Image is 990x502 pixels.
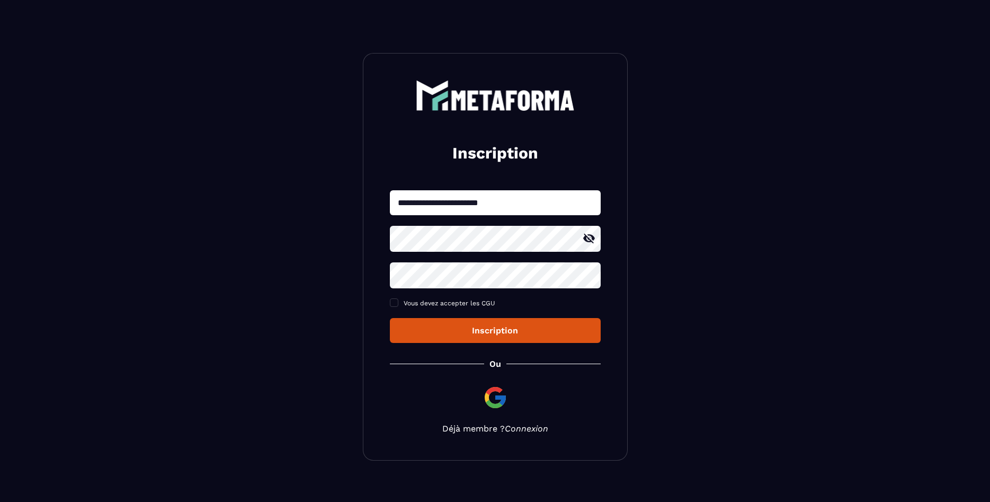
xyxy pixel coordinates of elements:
a: Connexion [505,424,548,434]
img: google [483,385,508,410]
div: Inscription [398,325,592,336]
h2: Inscription [403,143,588,164]
p: Déjà membre ? [390,424,601,434]
p: Ou [489,359,501,369]
span: Vous devez accepter les CGU [404,300,495,307]
img: logo [416,80,575,111]
button: Inscription [390,318,601,343]
a: logo [390,80,601,111]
